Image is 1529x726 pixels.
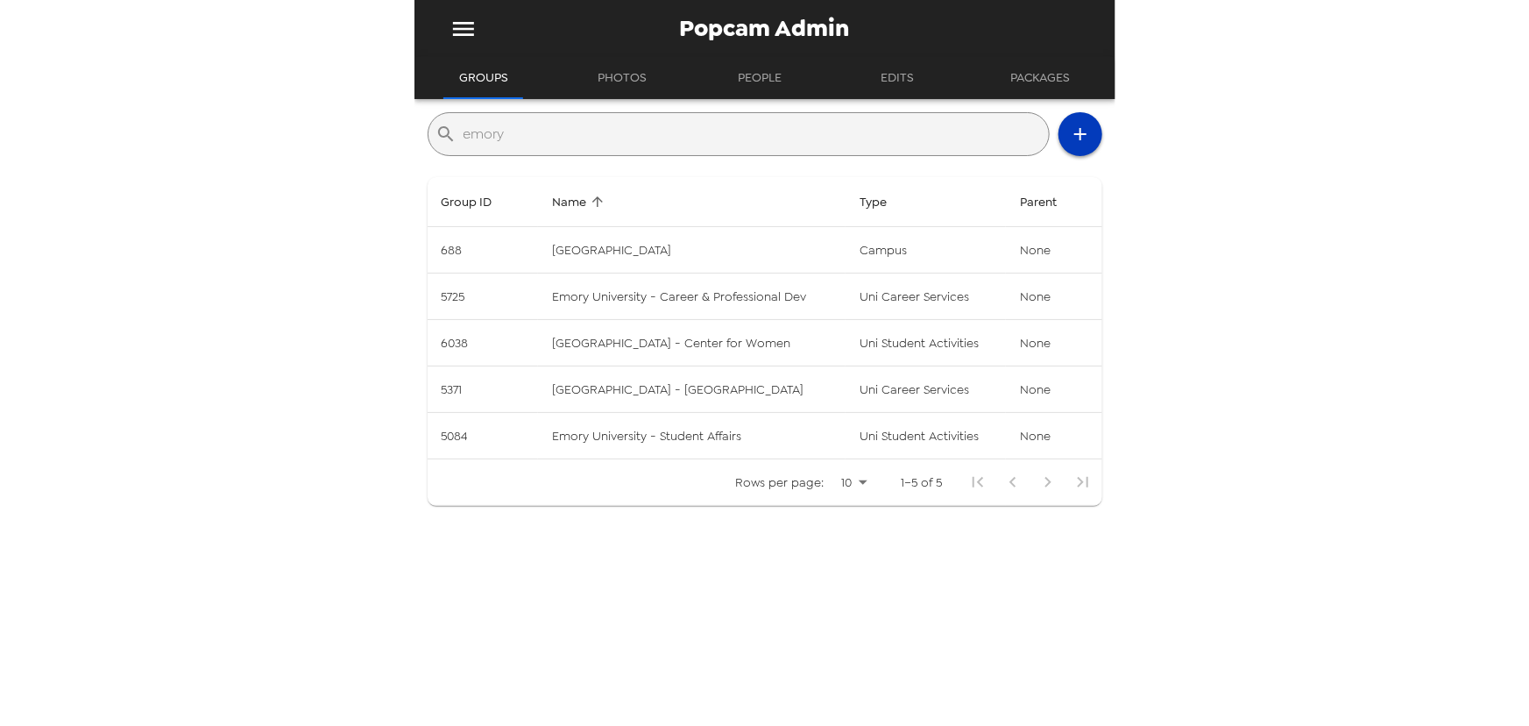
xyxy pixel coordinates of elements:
[846,413,1006,459] td: uni student activities
[1006,320,1101,367] td: None
[428,320,539,367] td: 6038
[464,120,1042,148] input: Find a group
[428,367,539,413] td: 5371
[902,473,943,491] p: 1–5 of 5
[428,274,539,320] td: 5725
[1006,413,1101,459] td: None
[846,227,1006,274] td: campus
[538,413,846,459] td: Emory University - Student Affairs
[552,191,609,212] span: Sort
[832,470,874,495] div: 10
[1020,191,1080,212] span: Cannot sort by this property
[995,57,1086,99] button: Packages
[860,191,910,212] span: Sort
[538,367,846,413] td: [GEOGRAPHIC_DATA] - [GEOGRAPHIC_DATA]
[428,413,539,459] td: 5084
[428,227,539,274] td: 688
[538,227,846,274] td: [GEOGRAPHIC_DATA]
[442,191,515,212] span: Sort
[443,57,524,99] button: Groups
[582,57,662,99] button: Photos
[858,57,937,99] button: Edits
[1006,274,1101,320] td: None
[846,320,1006,367] td: uni student activities
[846,367,1006,413] td: uni career services
[736,473,825,491] p: Rows per page:
[538,320,846,367] td: [GEOGRAPHIC_DATA] - Center for Women
[1006,367,1101,413] td: None
[680,17,850,40] span: Popcam Admin
[538,274,846,320] td: Emory University - Career & Professional Dev
[846,274,1006,320] td: uni career services
[720,57,799,99] button: People
[1006,227,1101,274] td: None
